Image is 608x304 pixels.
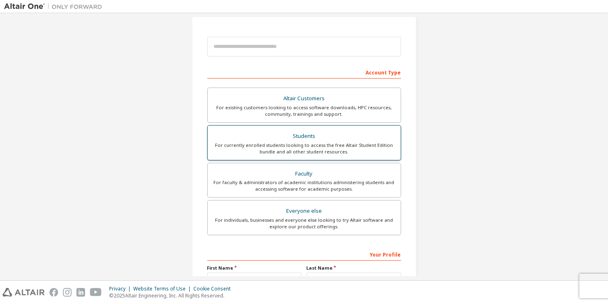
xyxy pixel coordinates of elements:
div: For faculty & administrators of academic institutions administering students and accessing softwa... [213,179,396,192]
p: © 2025 Altair Engineering, Inc. All Rights Reserved. [109,292,236,299]
img: instagram.svg [63,288,72,297]
img: facebook.svg [49,288,58,297]
div: Students [213,131,396,142]
div: Altair Customers [213,93,396,104]
div: For existing customers looking to access software downloads, HPC resources, community, trainings ... [213,104,396,117]
div: Cookie Consent [193,286,236,292]
div: Account Type [207,65,401,79]
img: youtube.svg [90,288,102,297]
div: For currently enrolled students looking to access the free Altair Student Edition bundle and all ... [213,142,396,155]
img: altair_logo.svg [2,288,45,297]
div: Privacy [109,286,133,292]
img: Altair One [4,2,106,11]
div: Website Terms of Use [133,286,193,292]
label: First Name [207,265,302,271]
img: linkedin.svg [76,288,85,297]
div: Faculty [213,168,396,180]
div: Your Profile [207,248,401,261]
div: For individuals, businesses and everyone else looking to try Altair software and explore our prod... [213,217,396,230]
label: Last Name [307,265,401,271]
div: Everyone else [213,205,396,217]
